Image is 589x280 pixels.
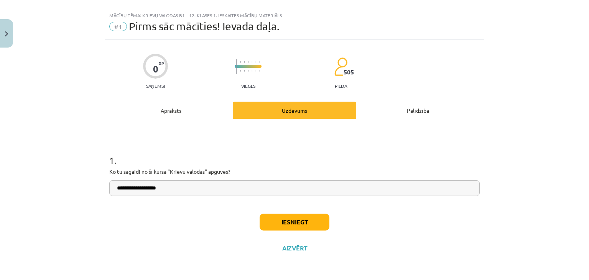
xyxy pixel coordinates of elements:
[356,102,480,119] div: Palīdzība
[153,64,158,74] div: 0
[259,61,260,63] img: icon-short-line-57e1e144782c952c97e751825c79c345078a6d821885a25fce030b3d8c18986b.svg
[260,214,329,231] button: Iesniegt
[143,83,168,89] p: Saņemsi
[240,70,241,72] img: icon-short-line-57e1e144782c952c97e751825c79c345078a6d821885a25fce030b3d8c18986b.svg
[233,102,356,119] div: Uzdevums
[255,70,256,72] img: icon-short-line-57e1e144782c952c97e751825c79c345078a6d821885a25fce030b3d8c18986b.svg
[109,102,233,119] div: Apraksts
[334,57,347,76] img: students-c634bb4e5e11cddfef0936a35e636f08e4e9abd3cc4e673bd6f9a4125e45ecb1.svg
[109,168,480,176] p: Ko tu sagaidi no šī kursa "Krievu valodas" apguves?
[5,31,8,36] img: icon-close-lesson-0947bae3869378f0d4975bcd49f059093ad1ed9edebbc8119c70593378902aed.svg
[344,69,354,76] span: 505
[159,61,164,65] span: XP
[255,61,256,63] img: icon-short-line-57e1e144782c952c97e751825c79c345078a6d821885a25fce030b3d8c18986b.svg
[335,83,347,89] p: pilda
[252,70,252,72] img: icon-short-line-57e1e144782c952c97e751825c79c345078a6d821885a25fce030b3d8c18986b.svg
[109,22,127,31] span: #1
[240,61,241,63] img: icon-short-line-57e1e144782c952c97e751825c79c345078a6d821885a25fce030b3d8c18986b.svg
[241,83,255,89] p: Viegls
[252,61,252,63] img: icon-short-line-57e1e144782c952c97e751825c79c345078a6d821885a25fce030b3d8c18986b.svg
[109,13,480,18] div: Mācību tēma: Krievu valodas b1 - 12. klases 1. ieskaites mācību materiāls
[259,70,260,72] img: icon-short-line-57e1e144782c952c97e751825c79c345078a6d821885a25fce030b3d8c18986b.svg
[129,20,280,33] span: Pirms sāc mācīties! Ievada daļa.
[236,59,237,74] img: icon-long-line-d9ea69661e0d244f92f715978eff75569469978d946b2353a9bb055b3ed8787d.svg
[109,142,480,165] h1: 1 .
[280,244,309,252] button: Aizvērt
